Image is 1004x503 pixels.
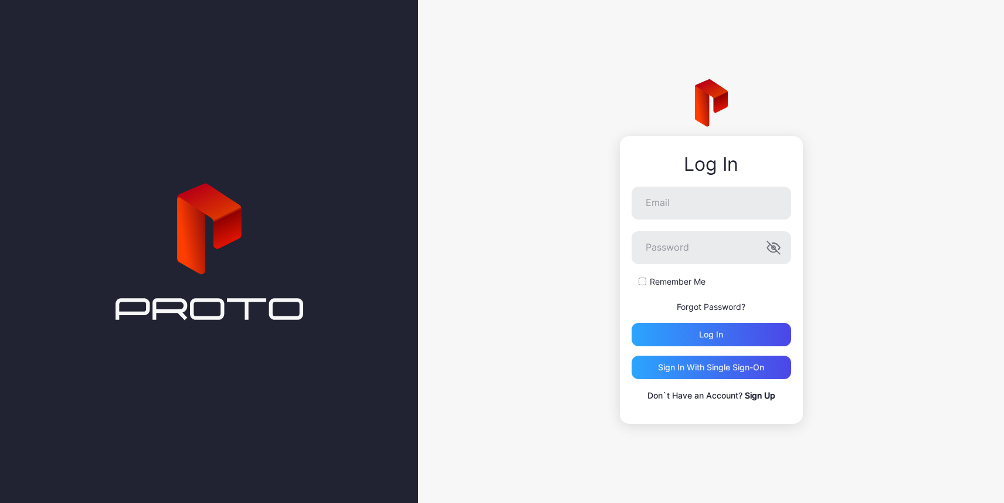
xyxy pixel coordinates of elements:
button: Log in [632,323,791,346]
input: Password [632,231,791,264]
button: Sign in With Single Sign-On [632,356,791,379]
div: Sign in With Single Sign-On [658,363,764,372]
div: Log in [699,330,723,339]
a: Forgot Password? [677,302,745,312]
input: Email [632,187,791,220]
div: Log In [632,154,791,175]
a: Sign Up [745,390,775,400]
button: Password [766,241,781,255]
p: Don`t Have an Account? [632,389,791,403]
label: Remember Me [650,276,705,288]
